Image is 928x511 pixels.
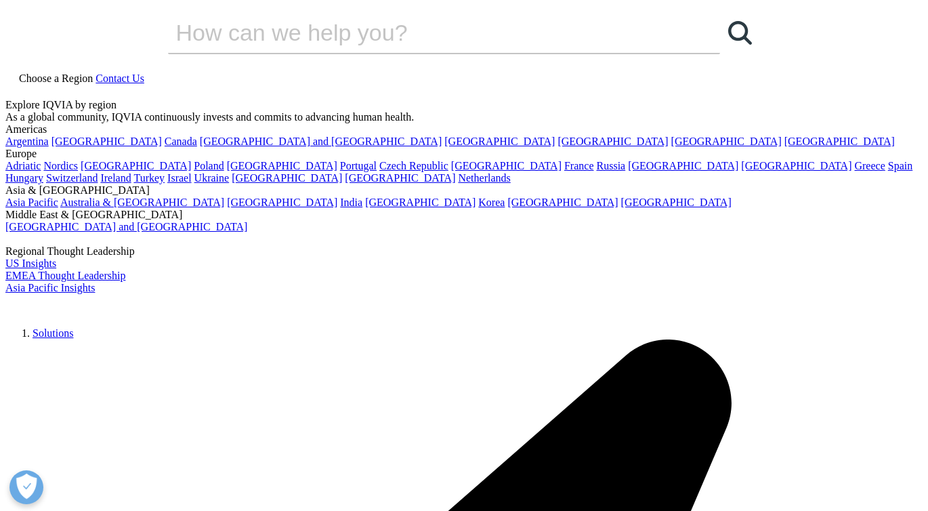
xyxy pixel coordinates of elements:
div: Asia & [GEOGRAPHIC_DATA] [5,184,923,197]
a: [GEOGRAPHIC_DATA] [365,197,476,208]
a: Ukraine [194,172,230,184]
a: Asia Pacific [5,197,58,208]
a: [GEOGRAPHIC_DATA] [557,136,668,147]
a: Korea [478,197,505,208]
a: Adriatic [5,160,41,171]
a: Argentina [5,136,49,147]
a: EMEA Thought Leadership [5,270,125,281]
div: Explore IQVIA by region [5,99,923,111]
a: [GEOGRAPHIC_DATA] [345,172,455,184]
a: France [564,160,594,171]
a: [GEOGRAPHIC_DATA] [628,160,738,171]
a: [GEOGRAPHIC_DATA] [232,172,342,184]
a: [GEOGRAPHIC_DATA] [671,136,782,147]
a: Spain [888,160,912,171]
div: As a global community, IQVIA continuously invests and commits to advancing human health. [5,111,923,123]
a: Russia [597,160,626,171]
div: Middle East & [GEOGRAPHIC_DATA] [5,209,923,221]
a: Israel [167,172,192,184]
a: [GEOGRAPHIC_DATA] [51,136,162,147]
a: Netherlands [458,172,510,184]
a: [GEOGRAPHIC_DATA] [81,160,191,171]
div: Regional Thought Leadership [5,245,923,258]
a: [GEOGRAPHIC_DATA] [227,160,337,171]
a: [GEOGRAPHIC_DATA] [227,197,337,208]
img: IQVIA Healthcare Information Technology and Pharma Clinical Research Company [5,294,114,314]
div: Europe [5,148,923,160]
a: [GEOGRAPHIC_DATA] [444,136,555,147]
a: Turkey [133,172,165,184]
a: [GEOGRAPHIC_DATA] [451,160,562,171]
a: [GEOGRAPHIC_DATA] [507,197,618,208]
a: Switzerland [46,172,98,184]
a: US Insights [5,258,56,269]
span: Choose a Region [19,73,93,84]
a: Solutions [33,327,73,339]
a: [GEOGRAPHIC_DATA] and [GEOGRAPHIC_DATA] [5,221,247,232]
a: Canada [165,136,197,147]
a: [GEOGRAPHIC_DATA] and [GEOGRAPHIC_DATA] [200,136,442,147]
a: Australia & [GEOGRAPHIC_DATA] [60,197,224,208]
a: Greece [854,160,885,171]
a: [GEOGRAPHIC_DATA] [784,136,895,147]
a: Czech Republic [379,160,448,171]
a: Search [720,12,761,53]
a: Hungary [5,172,43,184]
a: Poland [194,160,224,171]
div: Americas [5,123,923,136]
a: India [340,197,362,208]
a: Asia Pacific Insights [5,282,95,293]
a: [GEOGRAPHIC_DATA] [741,160,851,171]
a: Nordics [43,160,78,171]
a: Ireland [100,172,131,184]
a: Contact Us [96,73,144,84]
a: Portugal [340,160,377,171]
button: Open Preferences [9,470,43,504]
input: Search [168,12,681,53]
svg: Search [728,21,752,45]
a: [GEOGRAPHIC_DATA] [621,197,732,208]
